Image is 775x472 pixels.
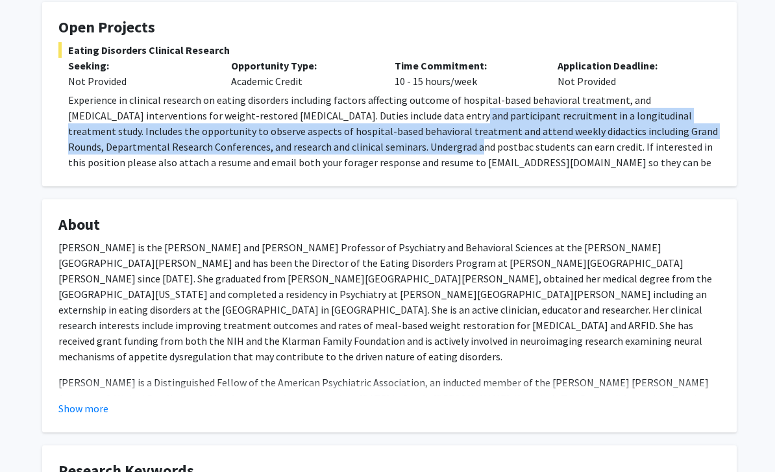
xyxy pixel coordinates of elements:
p: Application Deadline: [558,58,701,73]
p: Time Commitment: [395,58,538,73]
button: Show more [58,401,108,416]
span: Eating Disorders Clinical Research [58,42,720,58]
p: Opportunity Type: [231,58,375,73]
div: Not Provided [68,73,212,89]
p: Seeking: [68,58,212,73]
div: Academic Credit [221,58,384,89]
div: 10 - 15 hours/week [385,58,548,89]
h4: About [58,216,720,234]
span: Experience in clinical research on eating disorders including factors affecting outcome of hospit... [68,93,718,184]
h4: Open Projects [58,18,720,37]
div: Not Provided [548,58,711,89]
iframe: Chat [10,414,55,462]
p: [PERSON_NAME] is the [PERSON_NAME] and [PERSON_NAME] Professor of Psychiatry and Behavioral Scien... [58,240,720,364]
span: [PERSON_NAME] is a Distinguished Fellow of the American Psychiatric Association, an inducted memb... [58,376,712,404]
